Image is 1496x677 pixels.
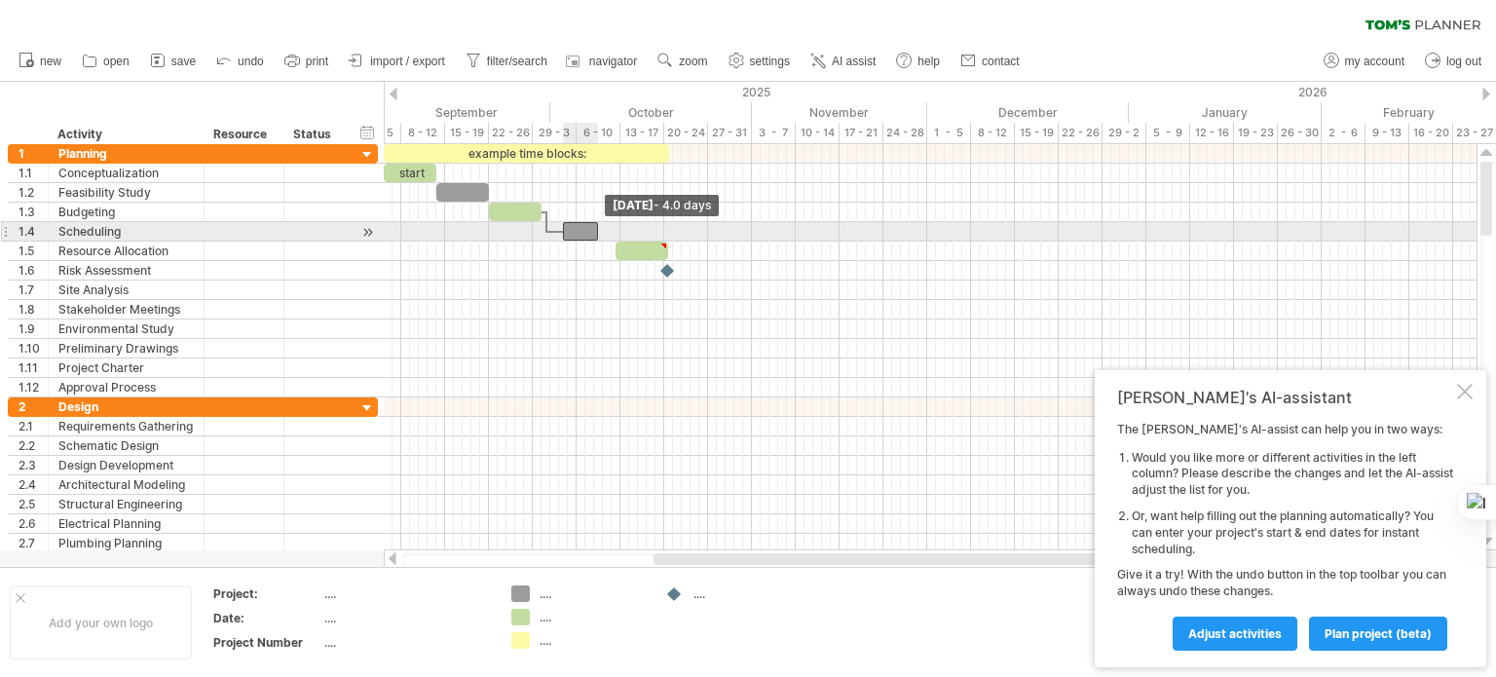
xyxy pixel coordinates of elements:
[1420,49,1487,74] a: log out
[883,123,927,143] div: 24 - 28
[58,183,194,202] div: Feasibility Study
[19,534,48,552] div: 2.7
[401,123,445,143] div: 8 - 12
[58,281,194,299] div: Site Analysis
[1234,123,1278,143] div: 19 - 23
[58,456,194,474] div: Design Development
[1190,123,1234,143] div: 12 - 16
[58,203,194,221] div: Budgeting
[19,144,48,163] div: 1
[917,55,940,68] span: help
[58,495,194,513] div: Structural Engineering
[679,55,707,68] span: zoom
[620,123,664,143] div: 13 - 17
[58,320,194,338] div: Environmental Study
[58,222,194,241] div: Scheduling
[19,164,48,182] div: 1.1
[19,261,48,280] div: 1.6
[58,417,194,435] div: Requirements Gathering
[724,49,796,74] a: settings
[1446,55,1481,68] span: log out
[19,183,48,202] div: 1.2
[58,164,194,182] div: Conceptualization
[10,586,192,659] div: Add your own logo
[955,49,1026,74] a: contact
[752,123,796,143] div: 3 - 7
[280,49,334,74] a: print
[213,585,320,602] div: Project:
[654,198,711,212] span: - 4.0 days
[324,585,488,602] div: ....
[19,222,48,241] div: 1.4
[832,55,876,68] span: AI assist
[1129,102,1322,123] div: January 2026
[982,55,1020,68] span: contact
[58,514,194,533] div: Electrical Planning
[19,475,48,494] div: 2.4
[58,475,194,494] div: Architectural Modeling
[19,495,48,513] div: 2.5
[1059,123,1103,143] div: 22 - 26
[708,123,752,143] div: 27 - 31
[971,123,1015,143] div: 8 - 12
[324,610,488,626] div: ....
[384,164,436,182] div: start
[1103,123,1146,143] div: 29 - 2
[19,514,48,533] div: 2.6
[653,49,713,74] a: zoom
[19,300,48,319] div: 1.8
[563,49,643,74] a: navigator
[358,222,377,243] div: scroll to activity
[487,55,547,68] span: filter/search
[1278,123,1322,143] div: 26 - 30
[19,320,48,338] div: 1.9
[19,242,48,260] div: 1.5
[171,55,196,68] span: save
[693,585,800,602] div: ....
[891,49,946,74] a: help
[796,123,840,143] div: 10 - 14
[1325,626,1432,641] span: plan project (beta)
[589,55,637,68] span: navigator
[1345,55,1404,68] span: my account
[927,123,971,143] div: 1 - 5
[19,203,48,221] div: 1.3
[58,378,194,396] div: Approval Process
[1173,617,1297,651] a: Adjust activities
[58,261,194,280] div: Risk Assessment
[213,610,320,626] div: Date:
[145,49,202,74] a: save
[58,436,194,455] div: Schematic Design
[19,436,48,455] div: 2.2
[58,242,194,260] div: Resource Allocation
[540,632,646,649] div: ....
[533,123,577,143] div: 29 - 3
[19,456,48,474] div: 2.3
[57,125,193,144] div: Activity
[19,378,48,396] div: 1.12
[1132,450,1453,499] li: Would you like more or different activities in the left column? Please describe the changes and l...
[489,123,533,143] div: 22 - 26
[58,397,194,416] div: Design
[357,102,550,123] div: September 2025
[1409,123,1453,143] div: 16 - 20
[1117,388,1453,407] div: [PERSON_NAME]'s AI-assistant
[540,585,646,602] div: ....
[370,55,445,68] span: import / export
[19,417,48,435] div: 2.1
[1365,123,1409,143] div: 9 - 13
[540,609,646,625] div: ....
[14,49,67,74] a: new
[805,49,881,74] a: AI assist
[1188,626,1282,641] span: Adjust activities
[19,358,48,377] div: 1.11
[58,534,194,552] div: Plumbing Planning
[213,634,320,651] div: Project Number
[1132,508,1453,557] li: Or, want help filling out the planning automatically? You can enter your project's start & end da...
[306,55,328,68] span: print
[445,123,489,143] div: 15 - 19
[40,55,61,68] span: new
[1117,422,1453,650] div: The [PERSON_NAME]'s AI-assist can help you in two ways: Give it a try! With the undo button in th...
[58,144,194,163] div: Planning
[927,102,1129,123] div: December 2025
